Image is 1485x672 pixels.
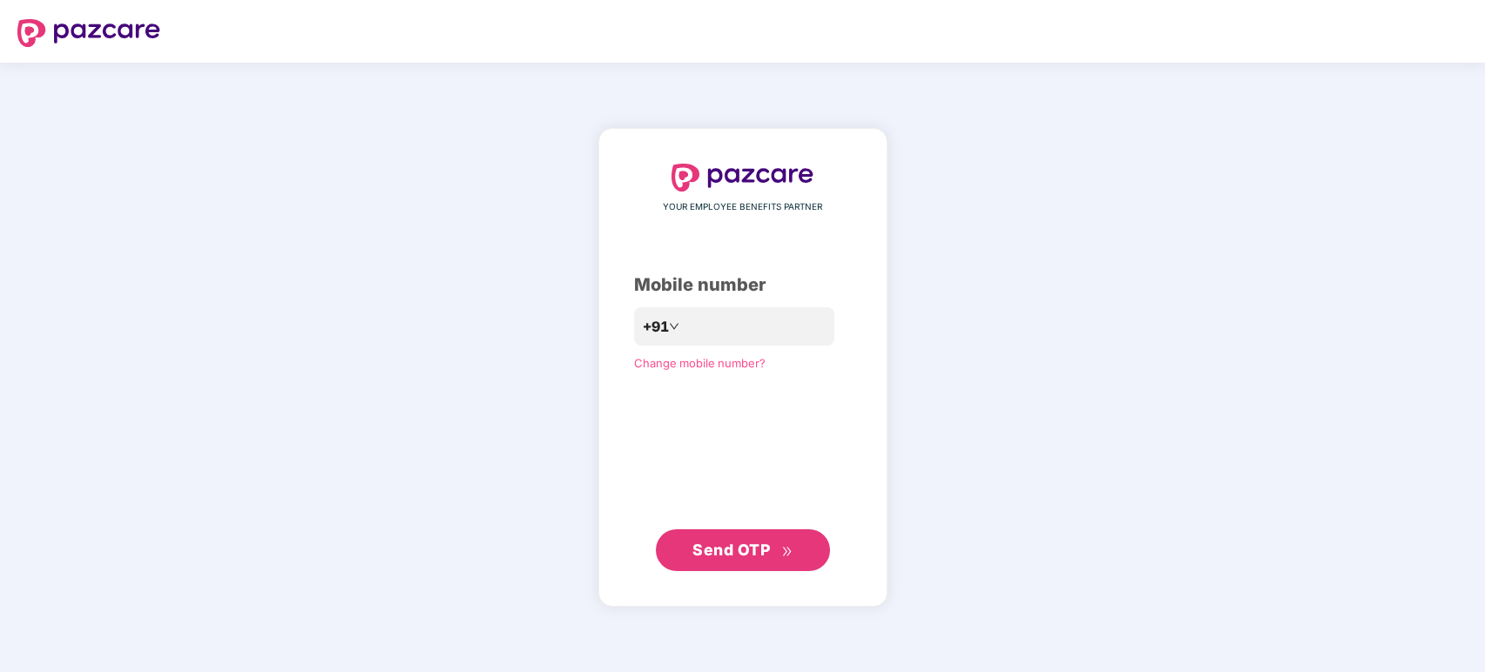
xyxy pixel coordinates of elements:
[656,529,830,571] button: Send OTPdouble-right
[781,546,793,557] span: double-right
[669,321,679,332] span: down
[634,356,766,370] a: Change mobile number?
[663,200,822,214] span: YOUR EMPLOYEE BENEFITS PARTNER
[672,164,814,192] img: logo
[692,541,770,559] span: Send OTP
[17,19,160,47] img: logo
[643,316,669,338] span: +91
[634,272,852,299] div: Mobile number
